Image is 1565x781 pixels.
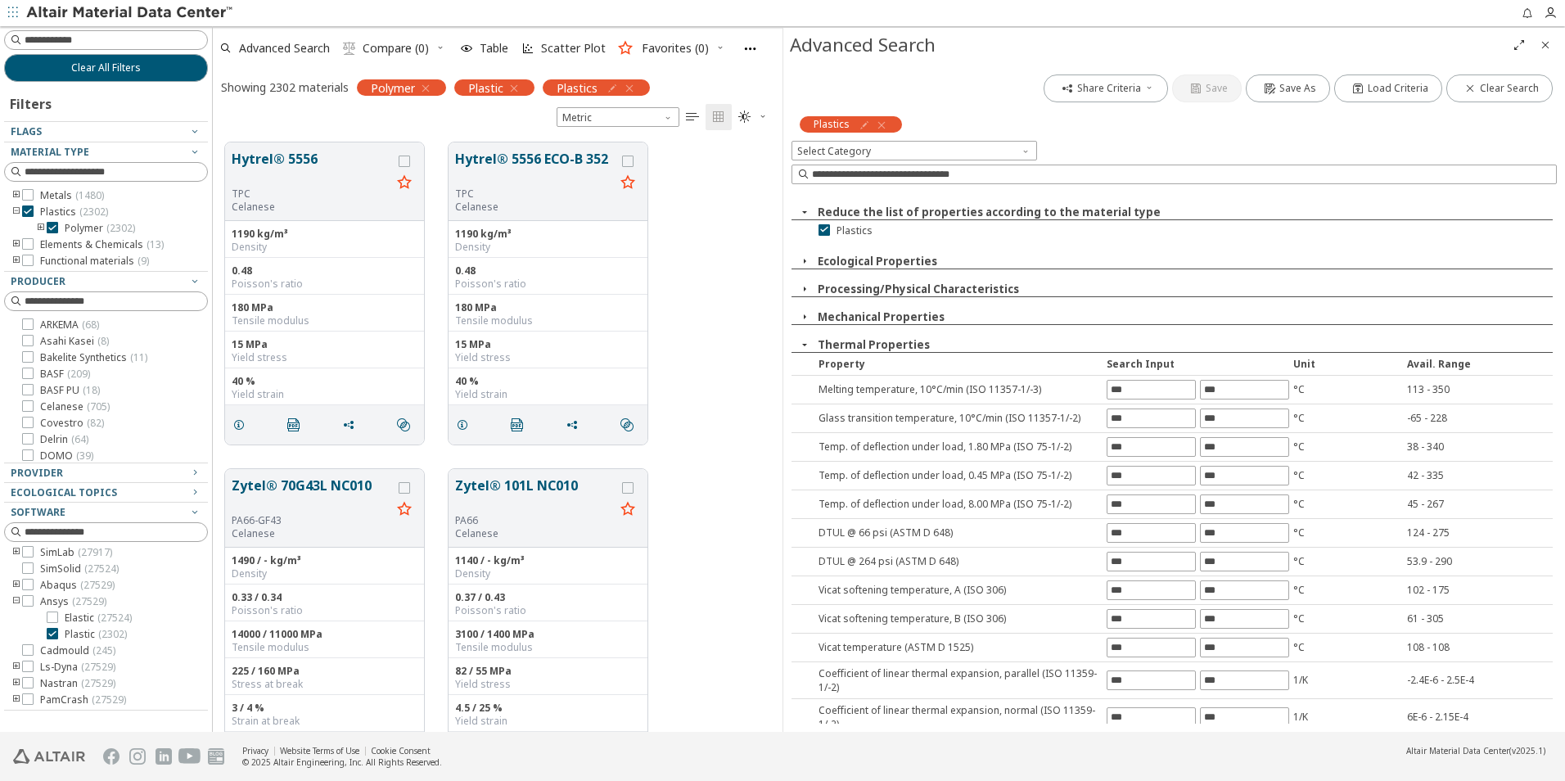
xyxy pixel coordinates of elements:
div: 82 / 55 MPa [455,665,641,678]
div: °C [1293,468,1403,482]
span: Metals [40,189,104,202]
p: Celanese [455,527,615,540]
i: toogle group [11,677,22,690]
div: Melting temperature , 10°C/min (ISO 11357-1/-3) [810,382,1103,396]
span: ( 705 ) [87,400,110,413]
div: 108 - 108 [1407,640,1553,654]
button: Hytrel® 5556 ECO-B 352 [455,149,615,187]
span: Polymer [65,222,135,235]
div: Tensile modulus [232,314,417,327]
span: Polymer [371,80,415,95]
div: °C [1293,440,1403,454]
button: Close [792,309,818,324]
i:  [511,418,524,431]
span: Functional materials [40,255,149,268]
span: Asahi Kasei [40,335,109,348]
button: Theme [732,104,774,130]
div: 14000 / 11000 MPa [232,628,417,641]
span: Plastics [814,117,850,132]
div: Yield stress [455,678,641,691]
button: Favorite [391,497,417,523]
button: Ecological Properties [818,254,937,269]
span: Ls-Dyna [40,661,115,674]
i:  [620,418,634,431]
span: ( 27529 ) [92,693,126,707]
span: SimSolid [40,562,119,576]
div: Density [232,241,417,254]
div: 1/K [1293,710,1403,724]
i:  [712,111,725,124]
div: Tensile modulus [232,641,417,654]
span: ( 11 ) [130,350,147,364]
span: Load Criteria [1368,82,1428,95]
i: toogle group [11,693,22,707]
div: Tensile modulus [455,641,641,654]
div: Search Input [1107,357,1289,371]
div: Yield stress [232,351,417,364]
button: Zytel® 70G43L NC010 [232,476,391,514]
button: Clear All Filters [4,54,208,82]
span: Abaqus [40,579,115,592]
div: 1/K [1293,673,1403,687]
button: Share [558,409,593,441]
button: Thermal Properties [818,337,930,352]
span: Table [480,43,508,54]
div: 40 % [232,375,417,388]
div: 0.48 [455,264,641,278]
div: -65 - 228 [1407,411,1553,425]
div: Yield strain [232,388,417,401]
span: Software [11,505,65,519]
span: Plastics [557,80,598,95]
div: 4.5 / 25 % [455,702,641,715]
span: ( 2302 ) [79,205,108,219]
div: Temp. of deflection under load , 1.80 MPa (ISO 75-1/-2) [810,440,1103,454]
div: 1140 / - kg/m³ [455,554,641,567]
div: Stress at break [232,678,417,691]
span: ( 27529 ) [81,676,115,690]
i:  [287,418,300,431]
div: 113 - 350 [1407,382,1553,396]
button: Similar search [613,409,647,441]
div: 124 - 275 [1407,526,1553,539]
div: 45 - 267 [1407,497,1553,511]
div: 40 % [455,375,641,388]
button: Load Criteria [1334,74,1442,102]
span: Save As [1279,82,1316,95]
div: °C [1293,382,1403,396]
div: Unit System [557,107,679,127]
div: 3100 / 1400 MPa [455,628,641,641]
div: Yield stress [455,351,641,364]
div: Avail. Range [1407,357,1553,371]
button: Favorite [615,170,641,196]
button: Full Screen [1506,32,1532,58]
i:  [738,111,751,124]
span: SimLab [40,546,112,559]
span: Plastics [837,224,873,237]
button: Tile View [706,104,732,130]
div: Temp. of deflection under load , 0.45 MPa (ISO 75-1/-2) [810,468,1103,482]
span: Select Category [792,141,1037,160]
span: Producer [11,274,65,288]
span: Plastic [468,80,503,95]
span: Elements & Chemicals [40,238,164,251]
div: 1490 / - kg/m³ [232,554,417,567]
span: ( 245 ) [92,643,115,657]
div: DTUL @ 66 psi (ASTM D 648) [810,526,1103,539]
p: Celanese [232,527,391,540]
button: Table View [679,104,706,130]
span: ( 18 ) [83,383,100,397]
span: BASF PU [40,384,100,397]
i: toogle group [11,579,22,592]
div: 0.33 / 0.34 [232,591,417,604]
div: PA66-GF43 [232,514,391,527]
div: Advanced Search [790,32,1506,58]
span: Metric [557,107,679,127]
span: Delrin [40,433,88,446]
span: PamCrash [40,693,126,707]
div: Yield strain [455,715,641,728]
div: Strain at break [232,715,417,728]
div: 53.9 - 290 [1407,554,1553,568]
div: Coefficient of linear thermal expansion , parallel (ISO 11359-1/-2) [810,666,1103,694]
div: 1190 kg/m³ [455,228,641,241]
span: ( 39 ) [76,449,93,463]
